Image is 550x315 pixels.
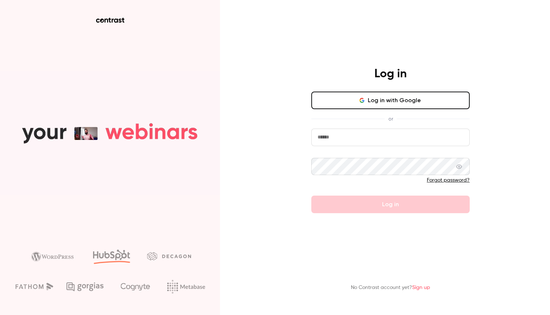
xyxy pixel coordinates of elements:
[147,252,191,260] img: decagon
[427,178,470,183] a: Forgot password?
[385,115,397,123] span: or
[311,92,470,109] button: Log in with Google
[374,67,407,81] h4: Log in
[412,285,430,290] a: Sign up
[351,284,430,292] p: No Contrast account yet?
